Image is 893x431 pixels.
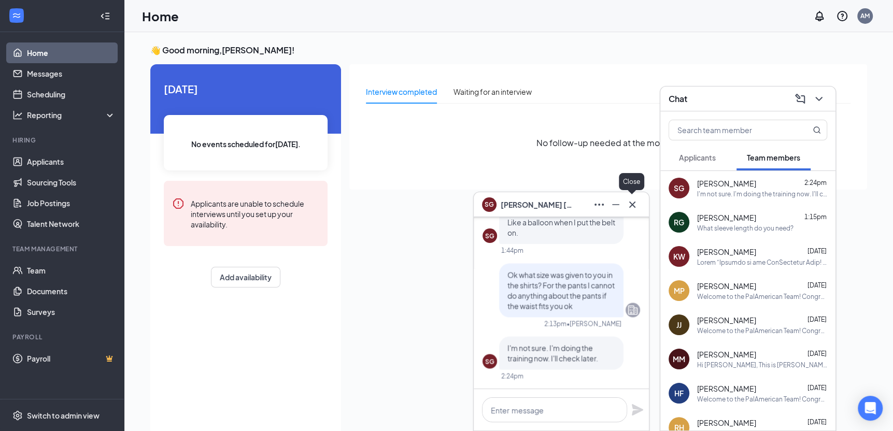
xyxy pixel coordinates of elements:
div: 2:13pm [544,319,566,328]
div: Welcome to the PalAmerican Team! Congratulations! We look forward to welcoming you for Orientatio... [697,326,827,335]
div: SG [674,183,684,193]
div: Interview completed [366,86,437,97]
span: [DATE] [807,315,827,323]
a: Applicants [27,151,116,172]
span: • [PERSON_NAME] [566,319,621,328]
div: Team Management [12,245,114,253]
a: Scheduling [27,84,116,105]
span: [DATE] [807,247,827,255]
span: [PERSON_NAME] [697,281,756,291]
div: 1:44pm [501,246,523,255]
span: [PERSON_NAME] [PERSON_NAME] [501,199,573,210]
svg: WorkstreamLogo [11,10,22,21]
svg: QuestionInfo [836,10,848,22]
a: Messages [27,63,116,84]
div: Welcome to the PalAmerican Team! Congratulations! We look forward to welcoming you for Orientatio... [697,292,827,301]
div: Reporting [27,110,116,120]
button: Ellipses [591,196,607,213]
button: Add availability [211,267,280,288]
div: KW [673,251,685,262]
a: Surveys [27,301,116,322]
div: MM [673,354,685,364]
div: Applicants are unable to schedule interviews until you set up your availability. [191,197,319,229]
h3: 👋 Good morning, [PERSON_NAME] ! [150,45,867,56]
span: 1:15pm [804,213,827,221]
span: [PERSON_NAME] [697,212,756,223]
span: [DATE] [807,384,827,392]
svg: Ellipses [593,198,605,211]
span: [PERSON_NAME] [697,418,756,428]
div: Waiting for an interview [453,86,532,97]
h3: Chat [669,93,687,105]
a: Team [27,260,116,281]
span: [DATE] [807,281,827,289]
span: [PERSON_NAME] [697,349,756,360]
a: Home [27,42,116,63]
button: ComposeMessage [792,91,809,107]
div: SG [485,357,494,366]
div: Hiring [12,136,114,145]
div: Welcome to the PalAmerican Team! Congratulations! We look forward to welcoming you for Orientatio... [697,395,827,404]
svg: Settings [12,410,23,421]
input: Search team member [669,120,792,140]
svg: Minimize [609,198,622,211]
span: Team members [747,153,800,162]
span: No follow-up needed at the moment [536,136,681,149]
span: [PERSON_NAME] [697,247,756,257]
a: Job Postings [27,193,116,213]
div: Open Intercom Messenger [858,396,883,421]
span: 2:24pm [804,179,827,186]
div: RG [674,217,684,227]
svg: Notifications [813,10,826,22]
a: Sourcing Tools [27,172,116,193]
span: [PERSON_NAME] [697,315,756,325]
div: 2:24pm [501,371,523,380]
span: [PERSON_NAME] [697,178,756,189]
span: [DATE] [164,81,328,97]
div: Hi [PERSON_NAME], This is [PERSON_NAME] with Palamerican, please let me know when you will be abl... [697,361,827,369]
svg: Cross [626,198,639,211]
svg: Company [627,304,639,316]
span: Applicants [679,153,716,162]
span: [DATE] [807,350,827,357]
div: SG [485,232,494,240]
button: Cross [624,196,641,213]
div: Switch to admin view [27,410,100,421]
svg: Collapse [100,11,110,21]
div: Lorem “Ipsumdo si ame ConSectetur Adip! Elitseddoeiusmo! Te inci utlabor et doloremag ali eni Adm... [697,258,827,267]
button: Minimize [607,196,624,213]
div: Close [619,173,644,190]
span: I'm not sure. I'm doing the training now. I'll check later. [507,343,598,363]
div: JJ [676,320,682,330]
div: What sleeve length do you need? [697,224,793,233]
span: No events scheduled for [DATE] . [191,138,301,150]
div: I'm not sure. I'm doing the training now. I'll check later. [697,190,827,198]
a: PayrollCrown [27,348,116,369]
a: Talent Network [27,213,116,234]
span: [DATE] [807,418,827,426]
div: Payroll [12,333,114,341]
svg: ChevronDown [813,93,825,105]
div: AM [860,11,870,20]
svg: MagnifyingGlass [813,126,821,134]
div: MP [674,285,685,296]
svg: Error [172,197,185,210]
div: HF [674,388,684,398]
span: [PERSON_NAME] [697,383,756,394]
button: ChevronDown [811,91,827,107]
svg: ComposeMessage [794,93,806,105]
h1: Home [142,7,179,25]
svg: Analysis [12,110,23,120]
svg: Plane [631,404,644,416]
span: Ok what size was given to you in the shirts? For the pants I cannot do anything about the pants i... [507,270,615,310]
a: Documents [27,281,116,301]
